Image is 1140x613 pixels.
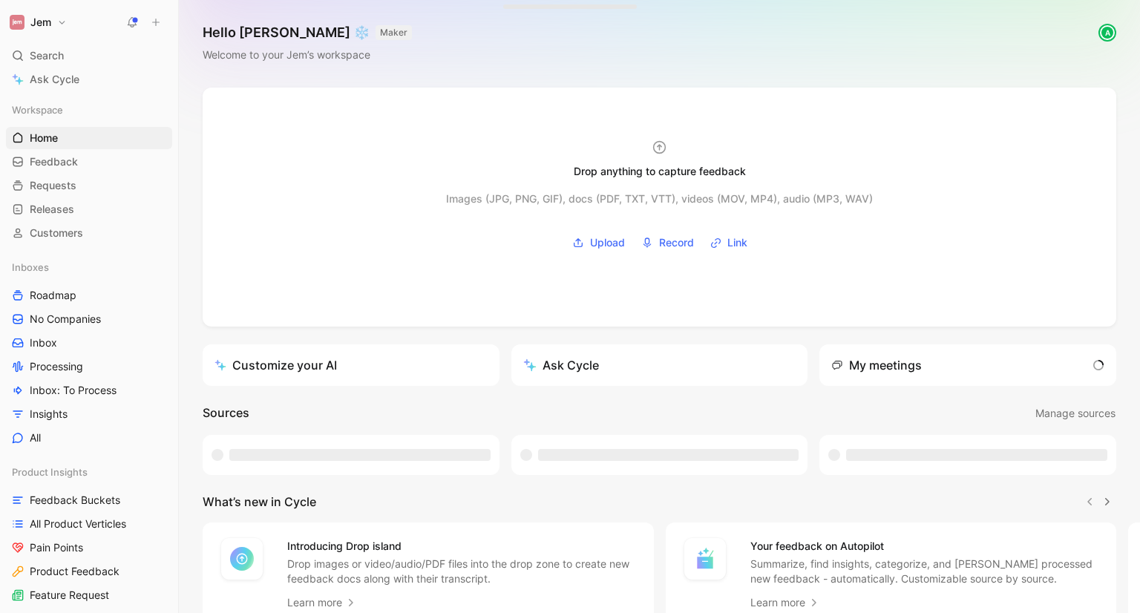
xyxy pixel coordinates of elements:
[30,178,76,193] span: Requests
[446,190,873,208] div: Images (JPG, PNG, GIF), docs (PDF, TXT, VTT), videos (MOV, MP4), audio (MP3, WAV)
[30,564,119,579] span: Product Feedback
[574,163,746,180] div: Drop anything to capture feedback
[6,560,172,583] a: Product Feedback
[6,222,172,244] a: Customers
[6,68,172,91] a: Ask Cycle
[30,16,51,29] h1: Jem
[376,25,412,40] button: MAKER
[12,260,49,275] span: Inboxes
[287,557,636,586] p: Drop images or video/audio/PDF files into the drop zone to create new feedback docs along with th...
[6,403,172,425] a: Insights
[1035,404,1116,422] span: Manage sources
[30,154,78,169] span: Feedback
[30,540,83,555] span: Pain Points
[6,332,172,354] a: Inbox
[30,71,79,88] span: Ask Cycle
[6,151,172,173] a: Feedback
[30,226,83,240] span: Customers
[30,588,109,603] span: Feature Request
[511,344,808,386] button: Ask Cycle
[6,379,172,401] a: Inbox: To Process
[30,383,117,398] span: Inbox: To Process
[30,312,101,327] span: No Companies
[567,232,630,254] button: Upload
[203,493,316,511] h2: What’s new in Cycle
[636,232,699,254] button: Record
[6,461,172,483] div: Product Insights
[750,594,820,612] a: Learn more
[659,234,694,252] span: Record
[6,513,172,535] a: All Product Verticles
[6,256,172,449] div: InboxesRoadmapNo CompaniesInboxProcessingInbox: To ProcessInsightsAll
[12,465,88,479] span: Product Insights
[203,404,249,423] h2: Sources
[6,12,71,33] button: JemJem
[203,46,412,64] div: Welcome to your Jem’s workspace
[6,537,172,559] a: Pain Points
[30,335,57,350] span: Inbox
[30,288,76,303] span: Roadmap
[30,47,64,65] span: Search
[6,461,172,606] div: Product InsightsFeedback BucketsAll Product VerticlesPain PointsProduct FeedbackFeature Request
[6,127,172,149] a: Home
[6,308,172,330] a: No Companies
[831,356,922,374] div: My meetings
[1100,25,1115,40] div: A
[12,102,63,117] span: Workspace
[30,359,83,374] span: Processing
[523,356,599,374] div: Ask Cycle
[6,99,172,121] div: Workspace
[203,24,412,42] h1: Hello [PERSON_NAME] ❄️
[6,174,172,197] a: Requests
[203,344,499,386] a: Customize your AI
[1035,404,1116,423] button: Manage sources
[750,537,1099,555] h4: Your feedback on Autopilot
[30,493,120,508] span: Feedback Buckets
[6,355,172,378] a: Processing
[6,256,172,278] div: Inboxes
[30,407,68,422] span: Insights
[6,45,172,67] div: Search
[6,584,172,606] a: Feature Request
[6,489,172,511] a: Feedback Buckets
[30,517,126,531] span: All Product Verticles
[30,430,41,445] span: All
[10,15,24,30] img: Jem
[750,557,1099,586] p: Summarize, find insights, categorize, and [PERSON_NAME] processed new feedback - automatically. C...
[30,202,74,217] span: Releases
[30,131,58,145] span: Home
[590,234,625,252] span: Upload
[727,234,747,252] span: Link
[6,198,172,220] a: Releases
[287,537,636,555] h4: Introducing Drop island
[705,232,753,254] button: Link
[6,284,172,306] a: Roadmap
[214,356,337,374] div: Customize your AI
[287,594,357,612] a: Learn more
[6,427,172,449] a: All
